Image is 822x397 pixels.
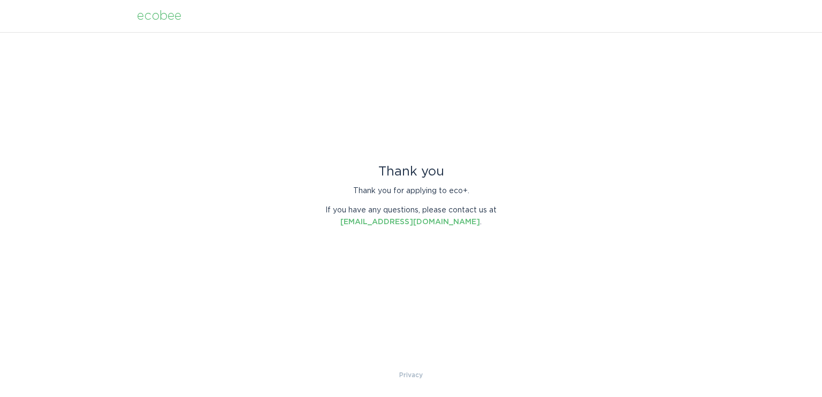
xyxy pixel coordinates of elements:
[317,204,505,228] p: If you have any questions, please contact us at .
[317,185,505,197] p: Thank you for applying to eco+.
[340,218,480,226] a: [EMAIL_ADDRESS][DOMAIN_NAME]
[399,369,423,381] a: Privacy Policy & Terms of Use
[317,166,505,178] div: Thank you
[137,10,181,22] div: ecobee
